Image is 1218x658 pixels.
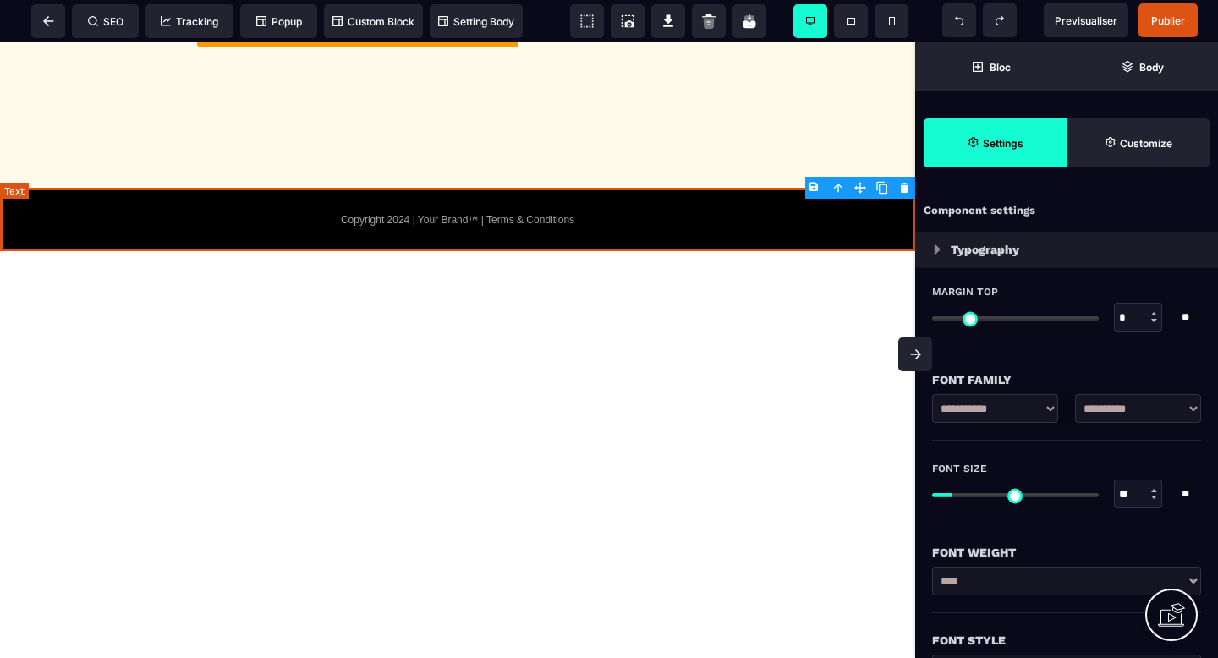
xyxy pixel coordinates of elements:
span: View components [570,4,604,38]
strong: Customize [1120,137,1172,150]
span: Margin Top [932,285,998,299]
div: Font Weight [932,542,1201,562]
strong: Body [1139,61,1164,74]
span: Open Layer Manager [1067,42,1218,91]
span: Previsualiser [1055,14,1117,27]
div: Font Family [932,370,1201,390]
span: Tracking [161,15,218,28]
span: Screenshot [611,4,645,38]
div: Font Style [932,630,1201,650]
span: Settings [924,118,1067,167]
strong: Bloc [990,61,1011,74]
strong: Settings [983,137,1023,150]
span: Open Blocks [915,42,1067,91]
span: Custom Block [332,15,414,28]
span: Popup [256,15,302,28]
span: Publier [1151,14,1185,27]
span: Font Size [932,462,987,475]
span: SEO [88,15,123,28]
span: Preview [1044,3,1128,37]
span: Setting Body [438,15,514,28]
span: Open Style Manager [1067,118,1210,167]
div: Component settings [915,195,1218,228]
img: loading [934,244,941,255]
p: Typography [951,239,1019,260]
